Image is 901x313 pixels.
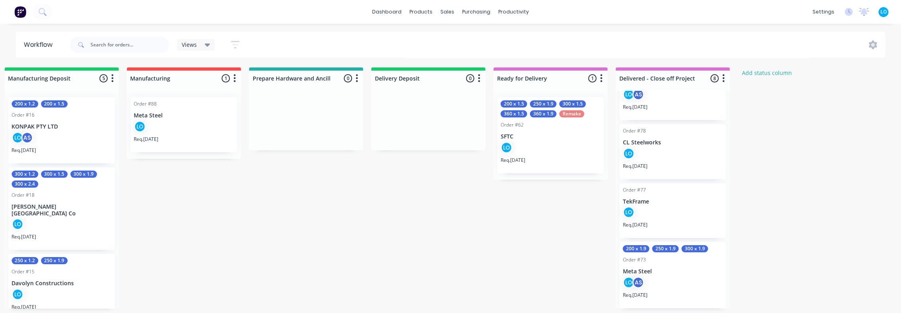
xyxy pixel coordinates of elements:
div: 250 x 1.2 [12,257,38,264]
div: LO [12,288,23,300]
a: dashboard [368,6,405,18]
div: 300 x 1.2 [12,171,38,178]
div: settings [809,6,838,18]
div: Order #88Meta SteelLOReq.[DATE] [131,97,237,152]
p: Req. [DATE] [12,233,36,240]
div: purchasing [458,6,494,18]
p: Req. [DATE] [12,147,36,154]
div: Order #15 [12,268,35,275]
div: 250 x 1.9 [41,257,67,264]
p: Req. [DATE] [134,136,158,143]
p: CL Steelworks [622,139,722,146]
button: Add status column [738,67,796,78]
p: SFTC [500,133,600,140]
div: products [405,6,436,18]
div: 360 x 1.5 [500,110,527,117]
div: Order #78 [622,127,645,134]
div: LO [622,88,634,100]
div: Order #77 [622,186,645,194]
div: LO [622,206,634,218]
p: Req. [DATE] [12,303,36,311]
div: Order #78CL SteelworksLOReq.[DATE] [619,124,726,179]
p: [PERSON_NAME][GEOGRAPHIC_DATA] Co [12,204,111,217]
p: Req. [DATE] [622,104,647,111]
p: Meta Steel [134,112,234,119]
p: TekFrame [622,198,722,205]
div: Remake [559,110,584,117]
div: LO [622,277,634,288]
div: 250 x 1.9 [530,100,556,108]
div: AS [21,132,33,144]
p: KONPAK PTY LTD [12,123,111,130]
div: LO [12,218,23,230]
div: 200 x 1.9250 x 1.9300 x 1.9Order #73Meta SteelLOASReq.[DATE] [619,242,726,308]
div: 200 x 1.5 [41,100,67,108]
div: 200 x 1.2 [12,100,38,108]
div: 300 x 1.5 [559,100,586,108]
p: Req. [DATE] [622,292,647,299]
input: Search for orders... [90,37,169,53]
div: 200 x 1.5 [500,100,527,108]
span: LO [880,8,887,15]
div: 250 x 1.9 [652,245,678,252]
p: Req. [DATE] [622,163,647,170]
div: productivity [494,6,533,18]
div: 300 x 1.9 [681,245,708,252]
div: AS [632,277,644,288]
img: Factory [14,6,26,18]
div: 360 x 1.9 [530,110,556,117]
div: 200 x 1.9 [622,245,649,252]
div: 300 x 1.9 [70,171,97,178]
div: LO [500,142,512,154]
p: Meta Steel [622,268,722,275]
div: 200 x 1.2200 x 1.5Order #16KONPAK PTY LTDLOASReq.[DATE] [8,97,115,163]
div: LO [12,132,23,144]
p: Req. [DATE] [500,157,525,164]
div: sales [436,6,458,18]
div: AS [632,88,644,100]
div: Order #77TekFrameLOReq.[DATE] [619,183,726,238]
p: Davolyn Constructions [12,280,111,287]
div: 300 x 1.5 [41,171,67,178]
div: Order #88 [134,100,157,108]
p: Req. [DATE] [622,221,647,229]
div: Workflow [24,40,56,50]
div: Order #62 [500,121,523,129]
div: Order #73 [622,256,645,263]
div: 300 x 1.2300 x 1.5300 x 1.9300 x 2.4Order #18[PERSON_NAME][GEOGRAPHIC_DATA] CoLOReq.[DATE] [8,167,115,250]
div: 200 x 1.5250 x 1.9300 x 1.5360 x 1.5360 x 1.9RemakeOrder #62SFTCLOReq.[DATE] [497,97,603,173]
div: LO [134,121,146,132]
div: Order #16 [12,111,35,119]
div: Order #18 [12,192,35,199]
div: 300 x 2.4 [12,181,38,188]
span: Views [182,40,197,49]
div: LO [622,148,634,159]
